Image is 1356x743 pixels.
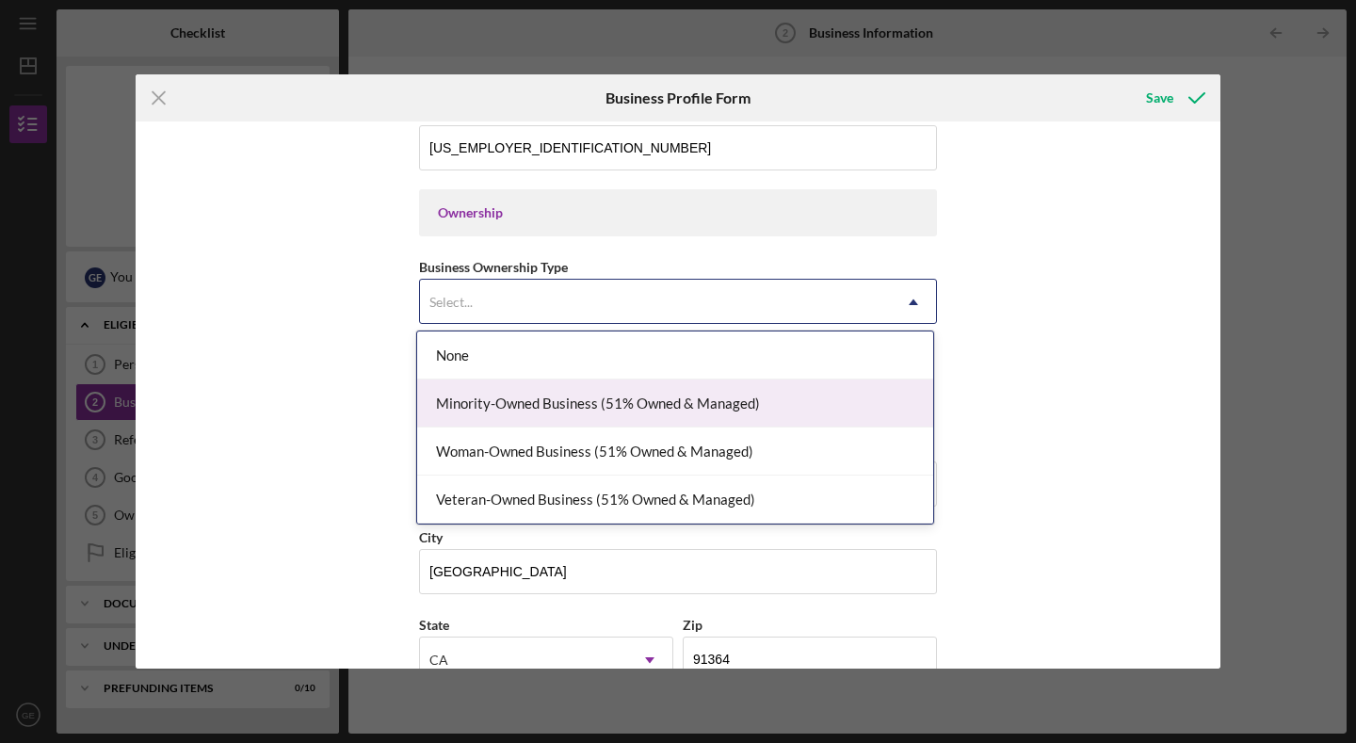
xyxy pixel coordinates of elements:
button: Save [1127,79,1220,117]
label: EIN [419,105,441,121]
div: CA [429,653,448,668]
div: Save [1146,79,1173,117]
div: Ownership [438,205,918,220]
label: City [419,529,443,545]
div: Minority-Owned Business (51% Owned & Managed) [417,380,933,428]
div: Select... [429,295,473,310]
div: None [417,331,933,380]
label: Zip [683,617,702,633]
div: Veteran-Owned Business (51% Owned & Managed) [417,476,933,524]
h6: Business Profile Form [605,89,751,106]
div: Woman-Owned Business (51% Owned & Managed) [417,428,933,476]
